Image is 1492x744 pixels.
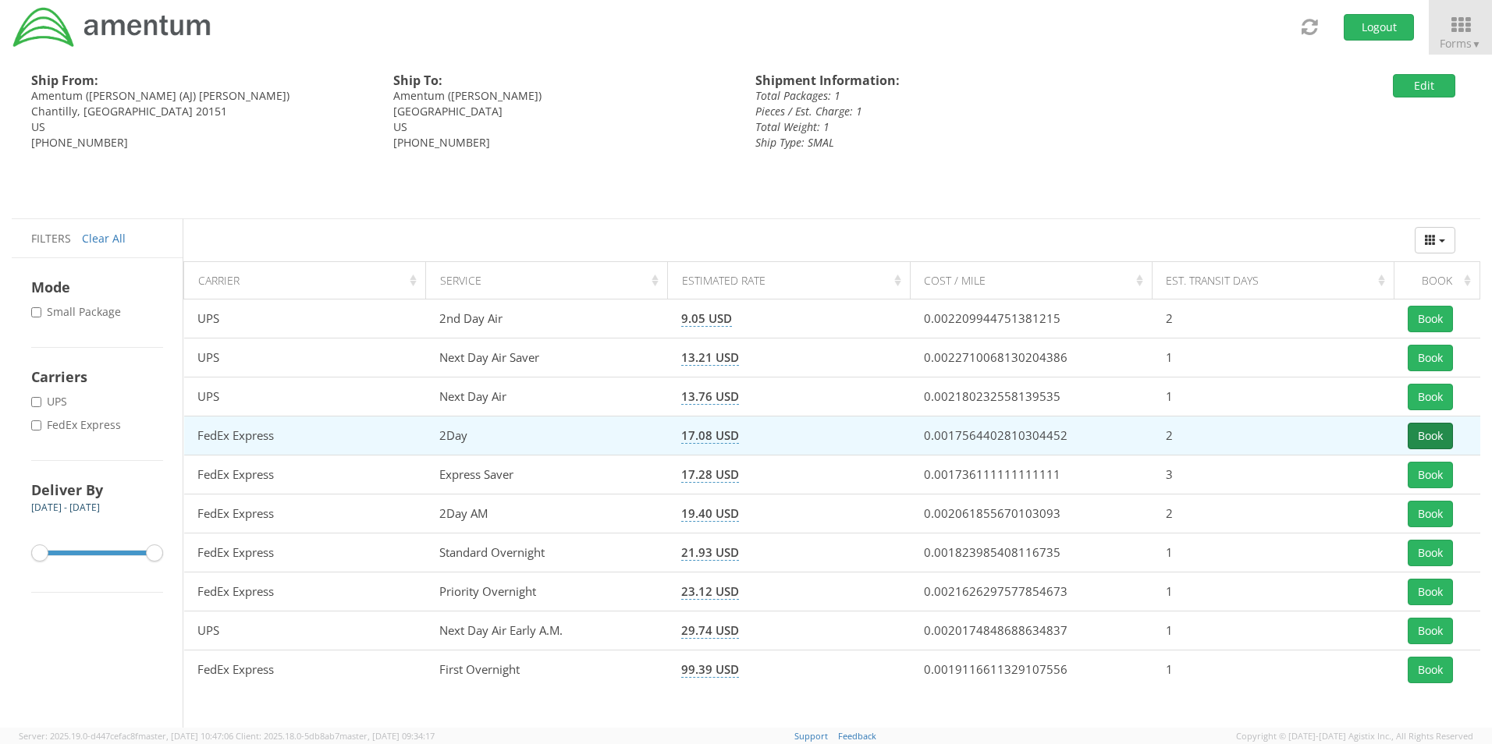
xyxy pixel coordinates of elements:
[31,480,163,499] h4: Deliver By
[1408,423,1453,449] button: Book
[31,420,41,430] input: FedEx Express
[426,377,668,416] td: Next Day Air
[681,310,732,327] span: 9.05 USD
[1408,657,1453,683] button: Book
[393,135,732,151] div: [PHONE_NUMBER]
[31,104,370,119] div: Chantilly, [GEOGRAPHIC_DATA] 20151
[1152,338,1394,377] td: 1
[1152,455,1394,494] td: 3
[1152,533,1394,572] td: 1
[426,455,668,494] td: Express Saver
[1152,416,1394,455] td: 2
[426,494,668,533] td: 2Day AM
[31,367,163,386] h4: Carriers
[31,74,370,88] h4: Ship From:
[1393,74,1455,97] button: Edit
[1152,650,1394,689] td: 1
[82,231,126,246] a: Clear All
[1408,345,1453,371] button: Book
[426,650,668,689] td: First Overnight
[31,304,124,320] label: Small Package
[236,730,435,742] span: Client: 2025.18.0-5db8ab7
[184,494,426,533] td: FedEx Express
[681,427,739,444] span: 17.08 USD
[184,572,426,611] td: FedEx Express
[426,533,668,572] td: Standard Overnight
[681,388,739,405] span: 13.76 USD
[1236,730,1473,742] span: Copyright © [DATE]-[DATE] Agistix Inc., All Rights Reserved
[1408,501,1453,527] button: Book
[184,533,426,572] td: FedEx Express
[1440,36,1481,51] span: Forms
[1408,384,1453,410] button: Book
[12,5,213,49] img: dyn-intl-logo-049831509241104b2a82.png
[910,650,1152,689] td: 0.0019116611329107556
[838,730,876,742] a: Feedback
[31,231,71,246] span: Filters
[1152,494,1394,533] td: 2
[924,273,1147,289] div: Cost / Mile
[184,377,426,416] td: UPS
[198,273,421,289] div: Carrier
[1152,611,1394,650] td: 1
[910,611,1152,650] td: 0.0020174848688634837
[1152,377,1394,416] td: 1
[393,88,732,104] div: Amentum ([PERSON_NAME])
[31,88,370,104] div: Amentum ([PERSON_NAME] (AJ) [PERSON_NAME])
[1408,540,1453,566] button: Book
[339,730,435,742] span: master, [DATE] 09:34:17
[31,501,100,514] span: [DATE] - [DATE]
[393,119,732,135] div: US
[755,135,1214,151] div: Ship Type: SMAL
[184,338,426,377] td: UPS
[681,544,739,561] span: 21.93 USD
[426,338,668,377] td: Next Day Air Saver
[1409,273,1476,289] div: Book
[426,299,668,338] td: 2nd Day Air
[1408,579,1453,605] button: Book
[184,299,426,338] td: UPS
[426,611,668,650] td: Next Day Air Early A.M.
[31,119,370,135] div: US
[910,377,1152,416] td: 0.002180232558139535
[184,611,426,650] td: UPS
[681,466,739,483] span: 17.28 USD
[682,273,905,289] div: Estimated Rate
[19,730,233,742] span: Server: 2025.19.0-d447cefac8f
[1152,572,1394,611] td: 1
[1415,227,1455,253] button: Columns
[681,349,739,366] span: 13.21 USD
[31,394,70,409] label: UPS
[755,88,1214,104] div: Total Packages: 1
[184,650,426,689] td: FedEx Express
[393,74,732,88] h4: Ship To:
[755,74,1214,88] h4: Shipment Information:
[31,307,41,317] input: Small Package
[910,533,1152,572] td: 0.001823985408116735
[681,622,739,639] span: 29.74 USD
[184,455,426,494] td: FedEx Express
[755,104,1214,119] div: Pieces / Est. Charge: 1
[1408,462,1453,488] button: Book
[910,494,1152,533] td: 0.002061855670103093
[440,273,663,289] div: Service
[1344,14,1414,41] button: Logout
[681,583,739,600] span: 23.12 USD
[1408,618,1453,644] button: Book
[31,417,124,433] label: FedEx Express
[681,661,739,678] span: 99.39 USD
[681,505,739,522] span: 19.40 USD
[1166,273,1389,289] div: Est. Transit Days
[1472,37,1481,51] span: ▼
[910,455,1152,494] td: 0.001736111111111111
[910,572,1152,611] td: 0.0021626297577854673
[1152,299,1394,338] td: 2
[910,299,1152,338] td: 0.002209944751381215
[755,119,1214,135] div: Total Weight: 1
[31,135,370,151] div: [PHONE_NUMBER]
[426,572,668,611] td: Priority Overnight
[393,104,732,119] div: [GEOGRAPHIC_DATA]
[426,416,668,455] td: 2Day
[910,338,1152,377] td: 0.0022710068130204386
